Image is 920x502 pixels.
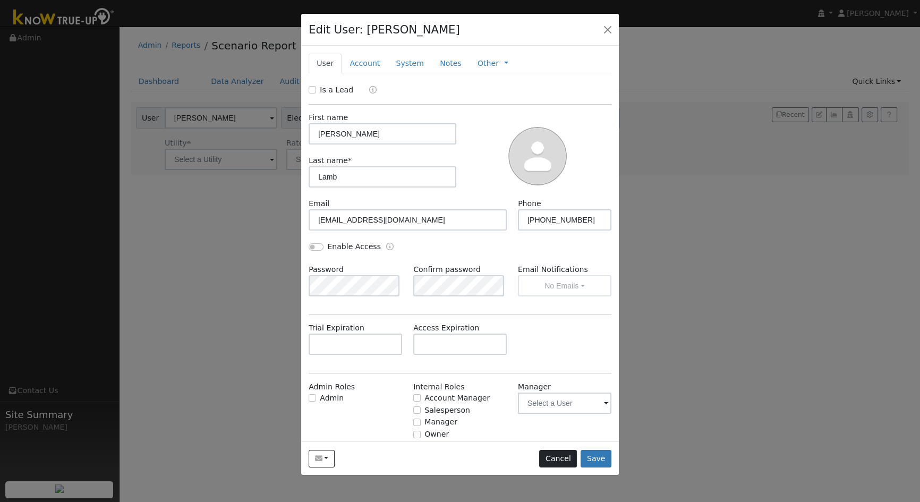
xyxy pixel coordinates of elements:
[309,86,316,93] input: Is a Lead
[518,381,551,393] label: Manager
[518,264,611,275] label: Email Notifications
[361,84,377,97] a: Lead
[413,322,479,334] label: Access Expiration
[413,406,421,414] input: Salesperson
[309,450,335,468] button: traceylambsd@gmail.com
[309,54,342,73] a: User
[424,429,449,440] label: Owner
[320,84,353,96] label: Is a Lead
[309,198,329,209] label: Email
[309,322,364,334] label: Trial Expiration
[413,419,421,426] input: Manager
[424,416,457,428] label: Manager
[309,381,355,393] label: Admin Roles
[478,58,499,69] a: Other
[327,241,381,252] label: Enable Access
[413,381,464,393] label: Internal Roles
[348,156,352,165] span: Required
[309,155,352,166] label: Last name
[309,112,348,123] label: First name
[432,54,470,73] a: Notes
[413,431,421,438] input: Owner
[518,198,541,209] label: Phone
[413,264,481,275] label: Confirm password
[413,394,421,402] input: Account Manager
[539,450,577,468] button: Cancel
[320,393,344,404] label: Admin
[309,264,344,275] label: Password
[518,393,611,414] input: Select a User
[309,394,316,402] input: Admin
[581,450,611,468] button: Save
[424,393,490,404] label: Account Manager
[424,405,470,416] label: Salesperson
[309,21,460,38] h4: Edit User: [PERSON_NAME]
[388,54,432,73] a: System
[342,54,388,73] a: Account
[386,241,394,253] a: Enable Access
